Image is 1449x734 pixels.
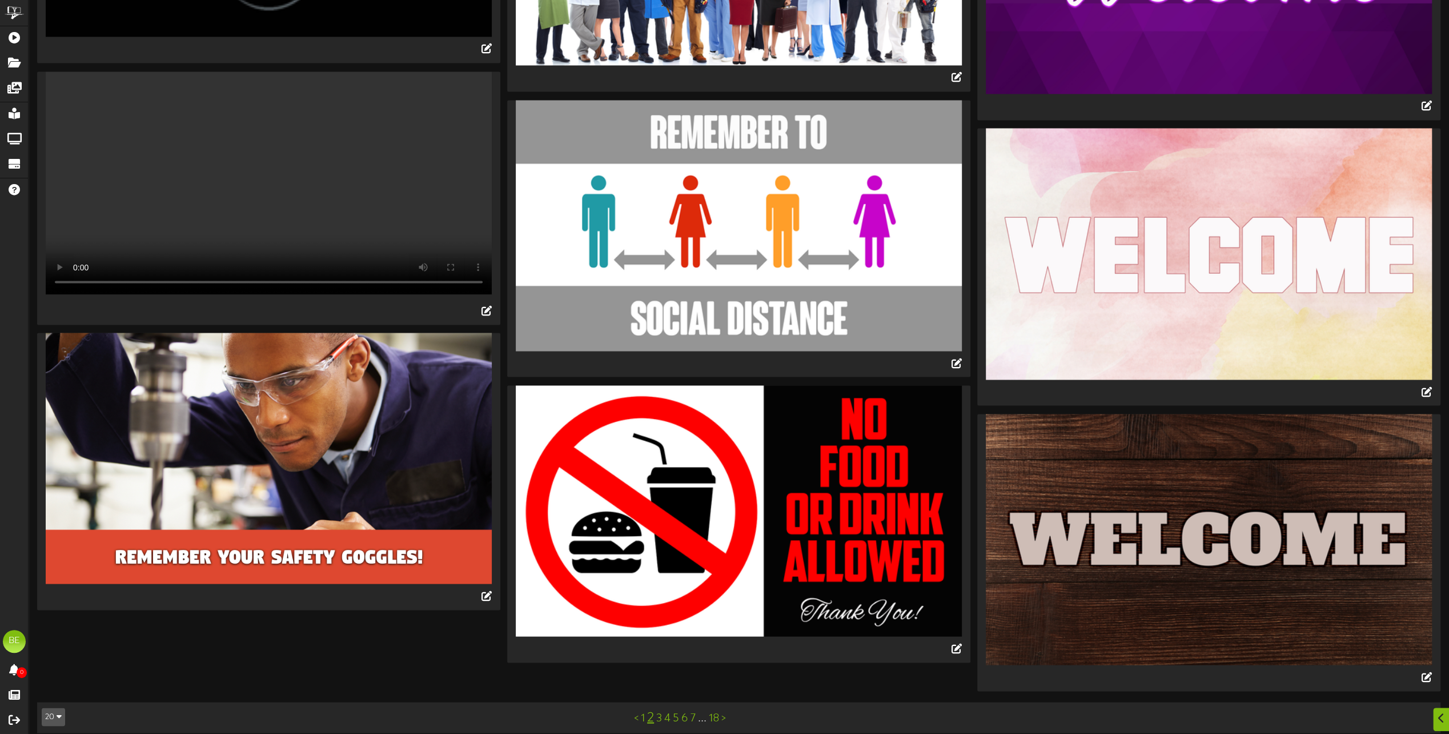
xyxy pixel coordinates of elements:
[42,708,65,726] button: 20
[641,712,645,724] a: 1
[721,712,726,724] a: >
[709,712,719,724] a: 18
[656,712,662,724] a: 3
[664,712,671,724] a: 4
[46,71,492,294] video: Your browser does not support HTML5 video.
[986,128,1432,379] img: 641d4657-b04d-426c-971d-5df9c3a34fbbwelcomee3static-thumb-00001.png
[3,630,26,653] div: BE
[691,712,696,724] a: 7
[46,333,492,584] img: 4d0f0fa6-cbfb-4069-8f0b-e2e0b02ce661safetygoggles001.jpeg
[681,712,688,724] a: 6
[698,712,707,724] a: ...
[634,712,639,724] a: <
[516,100,962,351] img: 18334035-14df-46e9-8151-fd00be2d46e7socialdistance-thumb-00001.png
[647,710,654,725] a: 2
[17,667,27,678] span: 0
[986,414,1432,665] img: 3dbbb97f-9234-4965-9ce6-125c9975266ewelcomee4static-thumb-00001.png
[516,385,962,636] img: 2085dc2a-7130-4052-bce4-14630d8b8772nofoodordrinkallowed-thumb-00001.png
[673,712,679,724] a: 5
